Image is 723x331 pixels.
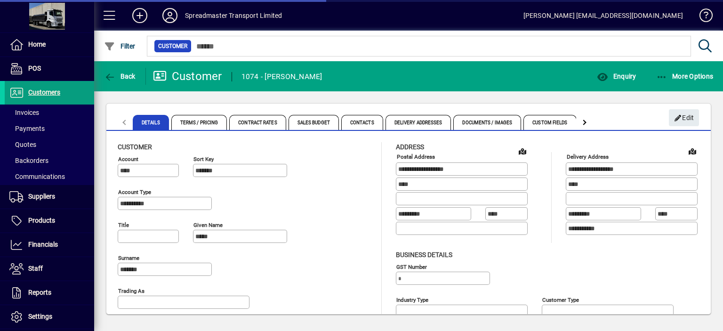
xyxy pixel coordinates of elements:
span: Filter [104,42,136,50]
button: Add [125,7,155,24]
span: Reports [28,289,51,296]
span: Details [133,115,169,130]
a: Communications [5,169,94,185]
span: Invoices [9,109,39,116]
a: Invoices [5,105,94,121]
span: POS [28,65,41,72]
div: [PERSON_NAME] [EMAIL_ADDRESS][DOMAIN_NAME] [523,8,683,23]
button: Edit [669,109,699,126]
span: Edit [674,110,694,126]
span: Customer [158,41,187,51]
button: Profile [155,7,185,24]
span: Terms / Pricing [171,115,227,130]
span: Payments [9,125,45,132]
button: Back [102,68,138,85]
button: Filter [102,38,138,55]
span: Staff [28,265,43,272]
a: Financials [5,233,94,257]
span: Sales Budget [289,115,339,130]
mat-label: Given name [193,222,223,228]
button: More Options [654,68,716,85]
span: Suppliers [28,193,55,200]
a: View on map [515,144,530,159]
a: Home [5,33,94,57]
div: Spreadmaster Transport Limited [185,8,282,23]
span: Contract Rates [229,115,286,130]
span: Address [396,143,424,151]
a: Staff [5,257,94,281]
span: Contacts [341,115,383,130]
span: Documents / Images [453,115,521,130]
mat-label: Trading as [118,288,145,294]
span: Financials [28,241,58,248]
a: Reports [5,281,94,305]
mat-label: Industry type [396,296,428,303]
a: Suppliers [5,185,94,209]
mat-label: Customer type [542,296,579,303]
a: Knowledge Base [692,2,711,32]
mat-label: Account Type [118,189,151,195]
span: Settings [28,313,52,320]
span: Enquiry [597,73,636,80]
div: 1074 - [PERSON_NAME] [241,69,322,84]
a: Products [5,209,94,233]
span: Communications [9,173,65,180]
span: Back [104,73,136,80]
span: Home [28,40,46,48]
mat-label: Surname [118,255,139,261]
span: Custom Fields [523,115,576,130]
span: Products [28,217,55,224]
app-page-header-button: Back [94,68,146,85]
a: Backorders [5,153,94,169]
span: Customer [118,143,152,151]
span: Quotes [9,141,36,148]
span: Backorders [9,157,48,164]
mat-label: Sort key [193,156,214,162]
mat-label: GST Number [396,263,427,270]
mat-label: Account [118,156,138,162]
span: Delivery Addresses [386,115,451,130]
mat-label: Title [118,222,129,228]
div: Customer [153,69,222,84]
span: More Options [656,73,714,80]
span: Business details [396,251,452,258]
span: Customers [28,89,60,96]
a: Payments [5,121,94,137]
a: Settings [5,305,94,329]
a: View on map [685,144,700,159]
a: POS [5,57,94,81]
button: Enquiry [594,68,638,85]
a: Quotes [5,137,94,153]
